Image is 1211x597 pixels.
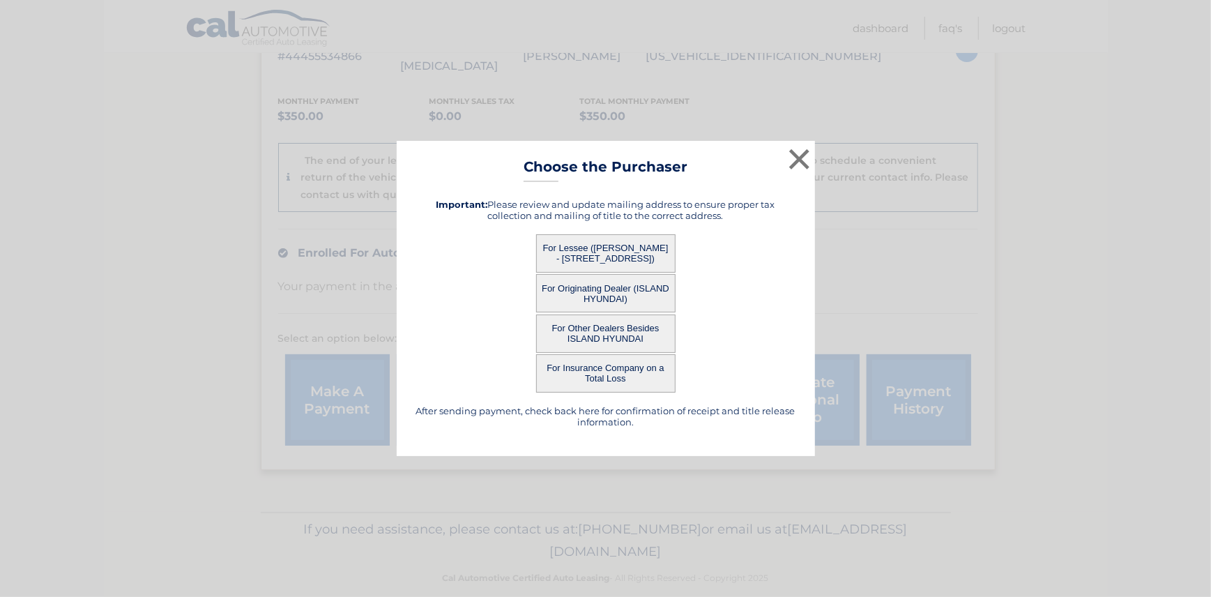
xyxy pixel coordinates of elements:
button: × [786,145,814,173]
strong: Important: [436,199,488,210]
button: For Lessee ([PERSON_NAME] - [STREET_ADDRESS]) [536,234,676,273]
button: For Originating Dealer (ISLAND HYUNDAI) [536,274,676,312]
button: For Insurance Company on a Total Loss [536,354,676,393]
button: For Other Dealers Besides ISLAND HYUNDAI [536,315,676,353]
h3: Choose the Purchaser [524,158,687,183]
h5: After sending payment, check back here for confirmation of receipt and title release information. [414,405,798,428]
h5: Please review and update mailing address to ensure proper tax collection and mailing of title to ... [414,199,798,221]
